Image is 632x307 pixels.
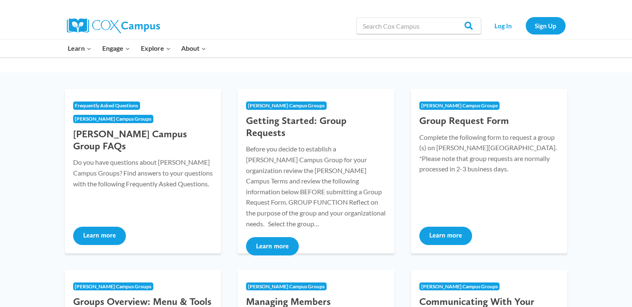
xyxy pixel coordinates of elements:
button: Learn more [246,237,299,255]
nav: Primary Navigation [63,40,211,57]
button: Child menu of Explore [135,40,176,57]
a: Sign Up [526,17,566,34]
h3: [PERSON_NAME] Campus Group FAQs [73,128,213,152]
p: Complete the following form to request a group (s) on [PERSON_NAME][GEOGRAPHIC_DATA]. *Please not... [419,132,559,174]
span: Frequently Asked Questions [75,102,138,109]
a: [PERSON_NAME] Campus Groups Getting Started: Group Requests Before you decide to establish a [PER... [238,89,394,253]
input: Search Cox Campus [357,17,481,34]
button: Child menu of Engage [97,40,135,57]
span: [PERSON_NAME] Campus Groups [421,102,498,109]
button: Child menu of About [176,40,211,57]
span: [PERSON_NAME] Campus Groups [248,102,325,109]
span: [PERSON_NAME] Campus Groups [75,283,151,290]
span: [PERSON_NAME] Campus Groups [421,283,498,290]
a: Log In [485,17,521,34]
h3: Group Request Form [419,115,559,127]
a: Frequently Asked Questions[PERSON_NAME] Campus Groups [PERSON_NAME] Campus Group FAQs Do you have... [65,89,221,253]
p: Before you decide to establish a [PERSON_NAME] Campus Group for your organization review the [PER... [246,144,386,229]
h3: Getting Started: Group Requests [246,115,386,139]
img: Cox Campus [67,18,160,33]
a: [PERSON_NAME] Campus Groups Group Request Form Complete the following form to request a group (s)... [411,89,568,253]
nav: Secondary Navigation [485,17,566,34]
button: Child menu of Learn [63,40,97,57]
p: Do you have questions about [PERSON_NAME] Campus Groups? Find answers to your questions with the ... [73,157,213,189]
span: [PERSON_NAME] Campus Groups [75,116,151,122]
button: Learn more [73,227,126,245]
span: [PERSON_NAME] Campus Groups [248,283,325,290]
button: Learn more [419,227,472,245]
